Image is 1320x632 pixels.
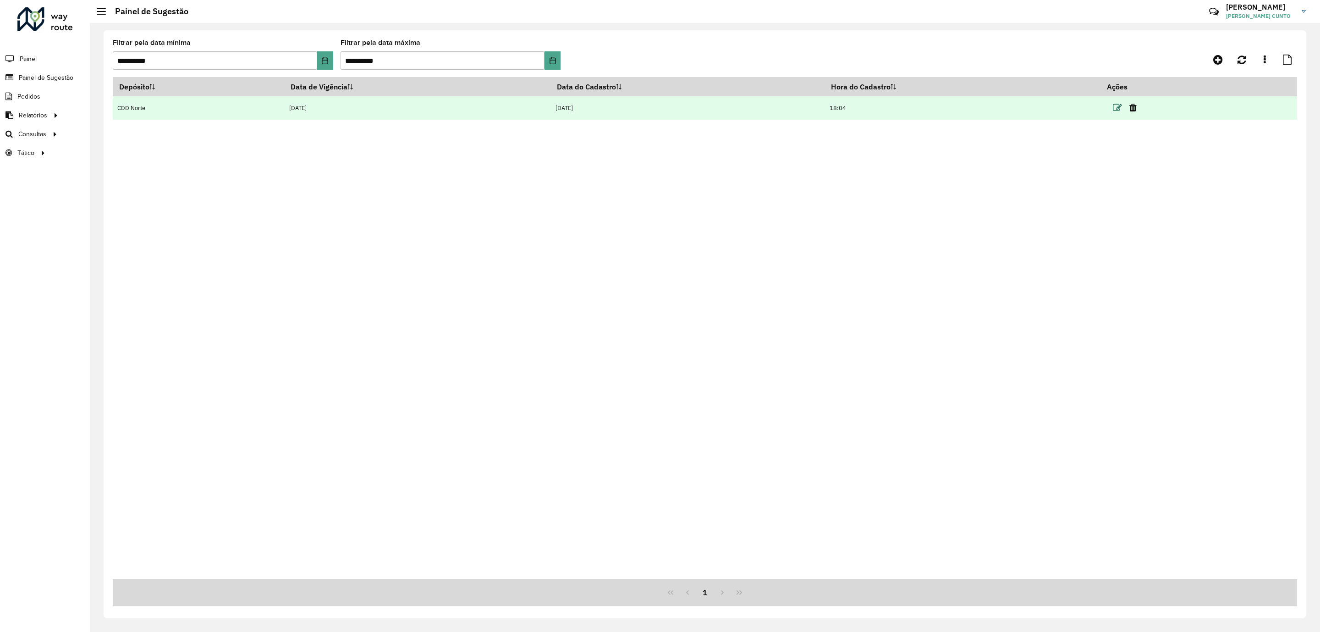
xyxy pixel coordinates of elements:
span: Tático [17,148,34,158]
span: Painel de Sugestão [19,73,73,83]
h2: Painel de Sugestão [106,6,188,17]
span: Painel [20,54,37,64]
th: Data do Cadastro [550,77,825,96]
button: Choose Date [544,51,561,70]
th: Data de Vigência [285,77,551,96]
label: Filtrar pela data mínima [113,37,191,48]
th: Ações [1101,77,1156,96]
td: [DATE] [550,96,825,120]
button: Choose Date [317,51,333,70]
button: 1 [696,584,714,601]
th: Depósito [113,77,285,96]
td: [DATE] [285,96,551,120]
label: Filtrar pela data máxima [341,37,420,48]
td: 18:04 [825,96,1101,120]
h3: [PERSON_NAME] [1226,3,1295,11]
span: Consultas [18,129,46,139]
a: Excluir [1129,101,1137,114]
a: Contato Rápido [1204,2,1224,22]
td: CDD Norte [113,96,285,120]
span: Relatórios [19,111,47,120]
a: Editar [1113,101,1122,114]
th: Hora do Cadastro [825,77,1101,96]
span: [PERSON_NAME] CUNTO [1226,12,1295,20]
span: Pedidos [17,92,40,101]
